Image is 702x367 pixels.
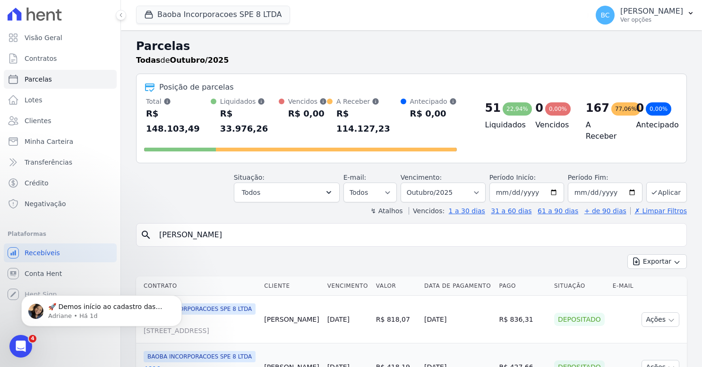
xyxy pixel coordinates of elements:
th: Pago [495,276,550,296]
div: Posição de parcelas [159,82,234,93]
p: [PERSON_NAME] [620,7,683,16]
span: Contratos [25,54,57,63]
div: Plataformas [8,228,113,240]
td: [DATE] [420,296,495,343]
label: E-mail: [343,174,367,181]
span: Transferências [25,158,72,167]
th: Situação [550,276,609,296]
div: A Receber [336,97,401,106]
div: 0 [636,100,644,116]
button: Todos [234,183,340,202]
span: Clientes [25,116,51,125]
div: 0,00% [545,102,571,116]
span: Recebíveis [25,248,60,258]
th: Data de Pagamento [420,276,495,296]
h4: A Receber [586,119,621,142]
span: 4 [29,335,36,342]
h2: Parcelas [136,38,687,55]
a: [DATE] [327,316,350,323]
button: Baoba Incorporacoes SPE 8 LTDA [136,6,290,24]
a: Visão Geral [4,28,117,47]
div: R$ 114.127,23 [336,106,401,136]
th: Contrato [136,276,260,296]
span: Todos [242,187,260,198]
div: 0 [535,100,543,116]
div: R$ 0,00 [410,106,457,121]
div: Depositado [554,313,605,326]
th: Valor [372,276,420,296]
a: Conta Hent [4,264,117,283]
button: BC [PERSON_NAME] Ver opções [588,2,702,28]
a: Minha Carteira [4,132,117,151]
th: Cliente [260,276,323,296]
th: Vencimento [324,276,372,296]
a: Transferências [4,153,117,172]
label: Período Inicío: [489,174,536,181]
a: 1 a 30 dias [449,207,485,215]
td: R$ 818,07 [372,296,420,343]
span: Parcelas [25,75,52,84]
h4: Liquidados [485,119,521,131]
a: Negativação [4,194,117,213]
a: Recebíveis [4,243,117,262]
iframe: Intercom live chat [9,335,32,358]
span: Visão Geral [25,33,62,42]
span: [STREET_ADDRESS] [144,326,257,335]
span: Minha Carteira [25,137,73,146]
button: Exportar [627,254,687,269]
label: ↯ Atalhos [370,207,402,215]
span: Lotes [25,95,43,105]
label: Vencimento: [401,174,442,181]
a: 2503[STREET_ADDRESS] [144,317,257,335]
iframe: Intercom notifications mensagem [7,275,196,342]
td: [PERSON_NAME] [260,296,323,343]
span: Negativação [25,199,66,209]
div: Vencidos [288,97,327,106]
strong: Todas [136,56,161,65]
a: 61 a 90 dias [538,207,578,215]
span: Conta Hent [25,269,62,278]
td: R$ 836,31 [495,296,550,343]
p: de [136,55,229,66]
a: ✗ Limpar Filtros [630,207,687,215]
span: BC [601,12,610,18]
div: 77,06% [611,102,641,116]
span: Crédito [25,178,49,188]
div: Liquidados [220,97,279,106]
div: 22,94% [503,102,532,116]
p: Message from Adriane, sent Há 1d [41,36,163,45]
a: Lotes [4,91,117,109]
a: Crédito [4,174,117,192]
a: 31 a 60 dias [491,207,531,215]
div: R$ 33.976,26 [220,106,279,136]
div: 167 [586,100,609,116]
label: Período Fim: [568,173,642,183]
a: Contratos [4,49,117,68]
p: Ver opções [620,16,683,24]
a: + de 90 dias [584,207,626,215]
div: Antecipado [410,97,457,106]
div: R$ 0,00 [288,106,327,121]
strong: Outubro/2025 [170,56,229,65]
button: Aplicar [646,182,687,202]
div: 51 [485,100,501,116]
div: Total [146,97,211,106]
label: Situação: [234,174,265,181]
label: Vencidos: [409,207,445,215]
span: BAOBA INCORPORACOES SPE 8 LTDA [144,351,256,362]
h4: Vencidos [535,119,571,131]
div: 0,00% [646,102,671,116]
button: Ações [642,312,679,327]
i: search [140,229,152,241]
input: Buscar por nome do lote ou do cliente [154,225,683,244]
th: E-mail [609,276,638,296]
a: Clientes [4,111,117,130]
a: Parcelas [4,70,117,89]
h4: Antecipado [636,119,671,131]
span: BAOBA INCORPORACOES SPE 8 LTDA [144,303,256,315]
div: R$ 148.103,49 [146,106,211,136]
span: 🚀 Demos início ao cadastro das Contas Digitais Arke! Iniciamos a abertura para clientes do modelo... [41,27,161,223]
